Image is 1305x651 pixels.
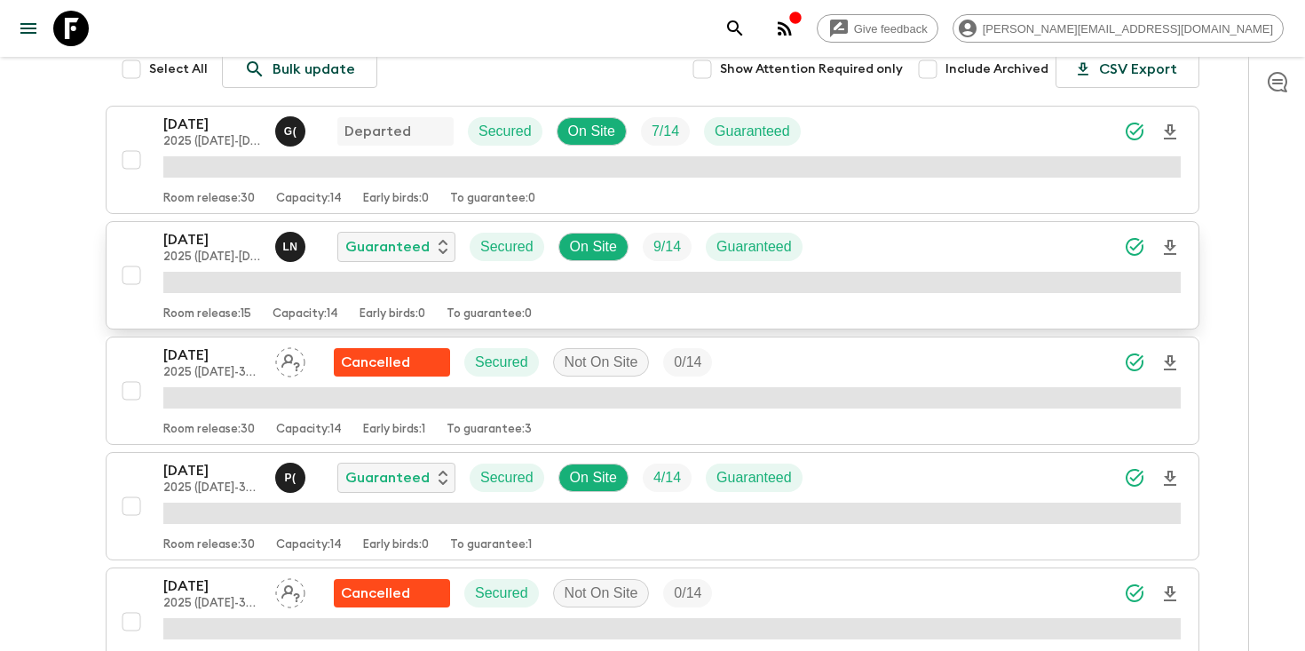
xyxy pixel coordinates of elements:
[163,597,261,611] p: 2025 ([DATE]-30 April with Phuket)
[663,579,712,607] div: Trip Fill
[553,348,650,377] div: Not On Site
[450,538,532,552] p: To guarantee: 1
[553,579,650,607] div: Not On Site
[275,232,309,262] button: LN
[817,14,938,43] a: Give feedback
[275,237,309,251] span: Lalidarat Niyomrat
[363,538,429,552] p: Early birds: 0
[276,538,342,552] p: Capacity: 14
[643,233,692,261] div: Trip Fill
[480,467,534,488] p: Secured
[447,307,532,322] p: To guarantee: 0
[163,538,255,552] p: Room release: 30
[464,579,539,607] div: Secured
[275,463,309,493] button: P(
[360,307,425,322] p: Early birds: 0
[973,22,1283,36] span: [PERSON_NAME][EMAIL_ADDRESS][DOMAIN_NAME]
[341,352,410,373] p: Cancelled
[720,60,903,78] span: Show Attention Required only
[222,51,377,88] a: Bulk update
[1159,122,1181,143] svg: Download Onboarding
[284,471,296,485] p: P (
[341,583,410,604] p: Cancelled
[653,467,681,488] p: 4 / 14
[641,117,690,146] div: Trip Fill
[716,236,792,258] p: Guaranteed
[470,233,544,261] div: Secured
[475,583,528,604] p: Secured
[163,229,261,250] p: [DATE]
[273,307,338,322] p: Capacity: 14
[163,250,261,265] p: 2025 ([DATE]-[DATE] with [PERSON_NAME])
[106,106,1199,214] button: [DATE]2025 ([DATE]-[DATE] with [PERSON_NAME])Gong (Anon) RatanaphaisalDepartedSecuredOn SiteTrip ...
[163,307,251,322] p: Room release: 15
[163,345,261,366] p: [DATE]
[844,22,937,36] span: Give feedback
[653,236,681,258] p: 9 / 14
[715,121,790,142] p: Guaranteed
[163,114,261,135] p: [DATE]
[470,464,544,492] div: Secured
[163,192,255,206] p: Room release: 30
[557,117,627,146] div: On Site
[11,11,46,46] button: menu
[464,348,539,377] div: Secured
[565,352,638,373] p: Not On Site
[1124,583,1145,604] svg: Synced Successfully
[273,59,355,80] p: Bulk update
[447,423,532,437] p: To guarantee: 3
[276,192,342,206] p: Capacity: 14
[163,366,261,380] p: 2025 ([DATE]-30 April with Phuket)
[163,423,255,437] p: Room release: 30
[716,467,792,488] p: Guaranteed
[345,467,430,488] p: Guaranteed
[717,11,753,46] button: search adventures
[106,337,1199,445] button: [DATE]2025 ([DATE]-30 April with Phuket)Assign pack leaderFlash Pack cancellationSecuredNot On Si...
[334,348,450,377] div: Flash Pack cancellation
[945,60,1048,78] span: Include Archived
[674,352,701,373] p: 0 / 14
[1159,584,1181,605] svg: Download Onboarding
[1056,51,1199,88] button: CSV Export
[106,452,1199,560] button: [DATE]2025 ([DATE]-30 April with Phuket)Pooky (Thanaphan) KerdyooGuaranteedSecuredOn SiteTrip Fil...
[163,481,261,496] p: 2025 ([DATE]-30 April with Phuket)
[570,236,617,258] p: On Site
[345,236,430,258] p: Guaranteed
[106,221,1199,329] button: [DATE]2025 ([DATE]-[DATE] with [PERSON_NAME])Lalidarat NiyomratGuaranteedSecuredOn SiteTrip FillG...
[1124,121,1145,142] svg: Synced Successfully
[344,121,411,142] p: Departed
[450,192,535,206] p: To guarantee: 0
[652,121,679,142] p: 7 / 14
[663,348,712,377] div: Trip Fill
[1124,236,1145,258] svg: Synced Successfully
[275,584,305,598] span: Assign pack leader
[163,576,261,597] p: [DATE]
[282,240,297,254] p: L N
[163,135,261,149] p: 2025 ([DATE]-[DATE] with [PERSON_NAME])
[1124,352,1145,373] svg: Synced Successfully
[363,423,425,437] p: Early birds: 1
[1159,468,1181,489] svg: Download Onboarding
[149,60,208,78] span: Select All
[363,192,429,206] p: Early birds: 0
[275,468,309,482] span: Pooky (Thanaphan) Kerdyoo
[570,467,617,488] p: On Site
[565,583,638,604] p: Not On Site
[568,121,615,142] p: On Site
[275,122,309,136] span: Gong (Anon) Ratanaphaisal
[468,117,542,146] div: Secured
[674,583,701,604] p: 0 / 14
[1159,237,1181,258] svg: Download Onboarding
[953,14,1284,43] div: [PERSON_NAME][EMAIL_ADDRESS][DOMAIN_NAME]
[480,236,534,258] p: Secured
[475,352,528,373] p: Secured
[558,464,629,492] div: On Site
[334,579,450,607] div: Flash Pack cancellation
[276,423,342,437] p: Capacity: 14
[275,353,305,367] span: Assign pack leader
[643,464,692,492] div: Trip Fill
[1124,467,1145,488] svg: Synced Successfully
[163,460,261,481] p: [DATE]
[558,233,629,261] div: On Site
[1159,353,1181,374] svg: Download Onboarding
